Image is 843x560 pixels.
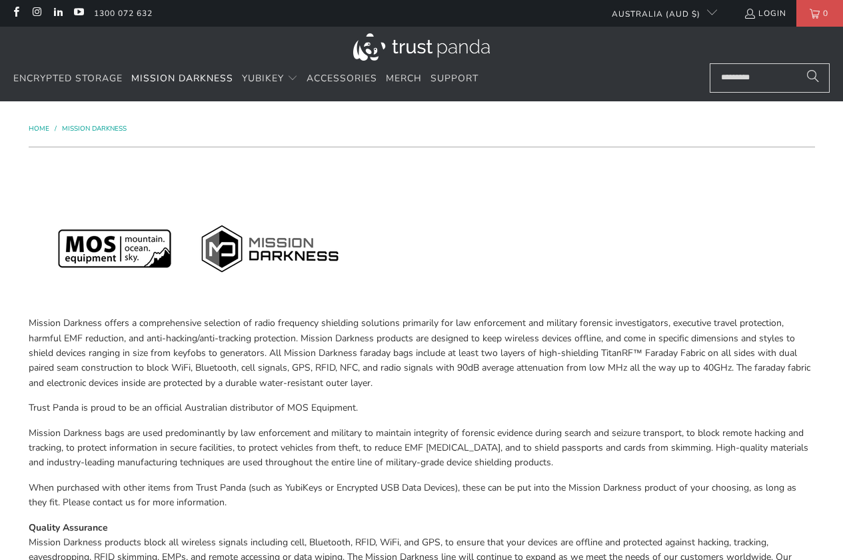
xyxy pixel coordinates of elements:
span: Encrypted Storage [13,72,123,85]
p: Trust Panda is proud to be an official Australian distributor of MOS Equipment. [29,401,815,415]
a: Trust Panda Australia on Facebook [10,8,21,19]
span: radio signals with 90dB average attenuation from low MHz all the way up to 40GHz [381,361,732,374]
p: When purchased with other items from Trust Panda (such as YubiKeys or Encrypted USB Data Devices)... [29,481,815,511]
a: Mission Darkness [62,124,127,133]
a: 1300 072 632 [94,6,153,21]
a: Trust Panda Australia on Instagram [31,8,42,19]
a: Accessories [307,63,377,95]
span: Merch [386,72,422,85]
a: Mission Darkness [131,63,233,95]
span: Home [29,124,49,133]
a: Trust Panda Australia on LinkedIn [52,8,63,19]
span: / [55,124,57,133]
span: Mission Darkness [131,72,233,85]
summary: YubiKey [242,63,298,95]
span: YubiKey [242,72,284,85]
p: Mission Darkness offers a comprehensive selection of radio frequency shielding solutions primaril... [29,316,815,391]
a: Trust Panda Australia on YouTube [73,8,84,19]
span: Accessories [307,72,377,85]
a: Merch [386,63,422,95]
a: Support [430,63,478,95]
span: Support [430,72,478,85]
input: Search... [710,63,830,93]
p: Mission Darkness bags are used predominantly by law enforcement and military to maintain integrit... [29,426,815,471]
button: Search [796,63,830,93]
a: Login [744,6,786,21]
strong: Quality Assurance [29,521,108,534]
a: Encrypted Storage [13,63,123,95]
img: Trust Panda Australia [353,33,490,61]
nav: Translation missing: en.navigation.header.main_nav [13,63,478,95]
a: Home [29,124,51,133]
